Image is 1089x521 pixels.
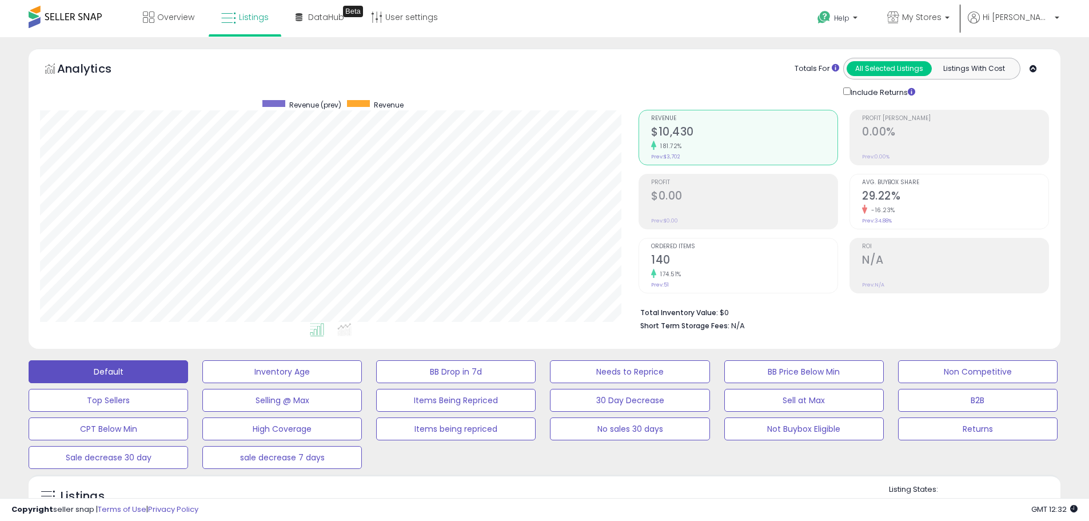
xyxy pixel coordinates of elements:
small: 181.72% [656,142,682,150]
h2: 0.00% [862,125,1048,141]
div: Include Returns [835,85,929,98]
small: Prev: $3,702 [651,153,680,160]
h2: $0.00 [651,189,837,205]
small: Prev: 51 [651,281,669,288]
button: Listings With Cost [931,61,1016,76]
button: sale decrease 7 days [202,446,362,469]
b: Total Inventory Value: [640,308,718,317]
button: BB Drop in 7d [376,360,536,383]
span: DataHub [308,11,344,23]
button: Sale decrease 30 day [29,446,188,469]
button: 30 Day Decrease [550,389,709,412]
button: Returns [898,417,1058,440]
h2: N/A [862,253,1048,269]
span: My Stores [902,11,942,23]
a: Help [808,2,869,37]
a: Hi [PERSON_NAME] [968,11,1059,37]
button: Top Sellers [29,389,188,412]
a: Terms of Use [98,504,146,515]
h5: Listings [61,488,105,504]
span: ROI [862,244,1048,250]
div: Totals For [795,63,839,74]
span: Ordered Items [651,244,837,250]
button: No sales 30 days [550,417,709,440]
button: Inventory Age [202,360,362,383]
h2: 140 [651,253,837,269]
button: B2B [898,389,1058,412]
button: Non Competitive [898,360,1058,383]
button: All Selected Listings [847,61,932,76]
span: 2025-10-7 12:32 GMT [1031,504,1078,515]
span: Overview [157,11,194,23]
span: Revenue [651,116,837,122]
label: Active [900,498,922,507]
small: Prev: 0.00% [862,153,889,160]
a: Privacy Policy [148,504,198,515]
span: Avg. Buybox Share [862,180,1048,186]
label: Deactivated [986,498,1029,507]
button: CPT Below Min [29,417,188,440]
h5: Analytics [57,61,134,79]
span: Listings [239,11,269,23]
h2: 29.22% [862,189,1048,205]
button: Selling @ Max [202,389,362,412]
span: Profit [PERSON_NAME] [862,116,1048,122]
div: Tooltip anchor [343,6,363,17]
small: -16.23% [867,206,895,214]
button: Sell at Max [724,389,884,412]
span: Profit [651,180,837,186]
button: Items being repriced [376,417,536,440]
b: Short Term Storage Fees: [640,321,729,331]
button: Default [29,360,188,383]
small: Prev: N/A [862,281,884,288]
button: Items Being Repriced [376,389,536,412]
small: Prev: $0.00 [651,217,678,224]
button: BB Price Below Min [724,360,884,383]
span: Revenue [374,100,404,110]
button: Needs to Reprice [550,360,709,383]
div: seller snap | | [11,504,198,515]
small: Prev: 34.88% [862,217,892,224]
strong: Copyright [11,504,53,515]
span: Hi [PERSON_NAME] [983,11,1051,23]
span: Revenue (prev) [289,100,341,110]
i: Get Help [817,10,831,25]
span: N/A [731,320,745,331]
small: 174.51% [656,270,681,279]
span: Help [834,13,849,23]
h2: $10,430 [651,125,837,141]
button: Not Buybox Eligible [724,417,884,440]
li: $0 [640,305,1040,319]
p: Listing States: [889,484,1060,495]
button: High Coverage [202,417,362,440]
